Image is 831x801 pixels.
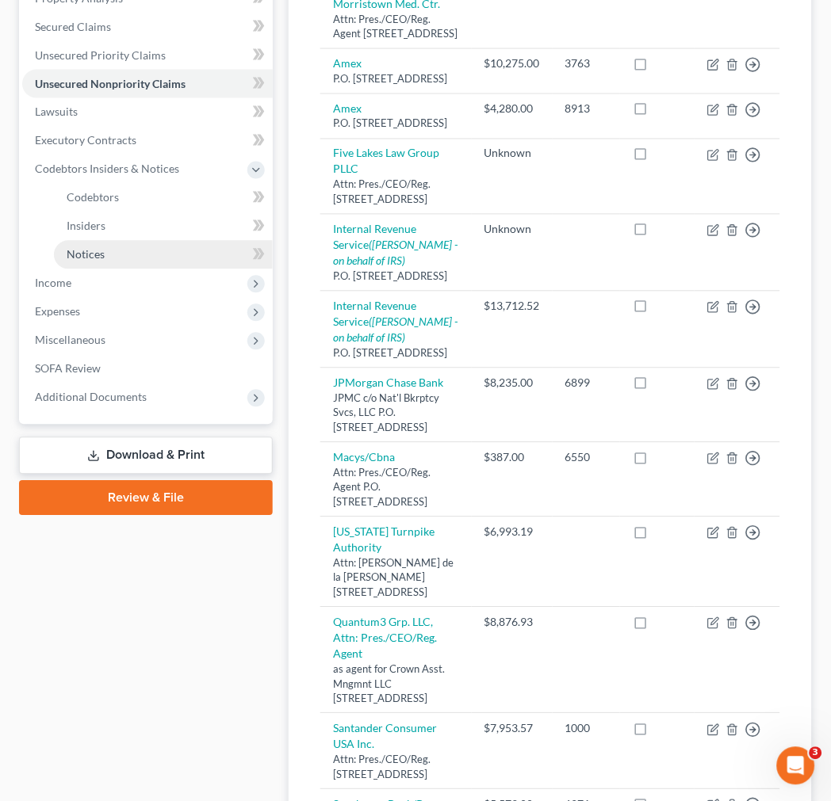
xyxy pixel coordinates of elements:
span: Unsecured Priority Claims [35,48,166,62]
a: Download & Print [19,437,273,475]
a: Lawsuits [22,98,273,127]
a: Insiders [54,212,273,241]
div: 8913 [565,101,608,116]
a: Notices [54,241,273,269]
div: $387.00 [484,450,540,466]
span: Executory Contracts [35,134,136,147]
a: Macys/Cbna [333,451,395,464]
div: Attn: Pres./CEO/Reg. [STREET_ADDRESS] [333,753,459,782]
span: Codebtors Insiders & Notices [35,162,179,176]
a: Executory Contracts [22,127,273,155]
span: Insiders [67,219,105,233]
div: JPMC c/o Nat'l Bkrptcy Svcs, LLC P.O. [STREET_ADDRESS] [333,391,459,436]
iframe: Intercom live chat [777,747,815,785]
a: Secured Claims [22,13,273,41]
div: Attn: Pres./CEO/Reg. Agent P.O. [STREET_ADDRESS] [333,466,459,510]
a: Internal Revenue Service([PERSON_NAME] - on behalf of IRS) [333,299,458,345]
a: Codebtors [54,184,273,212]
a: Amex [333,56,362,70]
div: P.O. [STREET_ADDRESS] [333,346,459,361]
div: as agent for Crown Asst. Mngmnt LLC [STREET_ADDRESS] [333,662,459,707]
div: Unknown [484,146,540,162]
a: Amex [333,101,362,115]
a: Unsecured Priority Claims [22,41,273,70]
div: $10,275.00 [484,55,540,71]
a: Five Lakes Law Group PLLC [333,147,439,176]
span: Income [35,277,71,290]
a: Quantum3 Grp. LLC, Attn: Pres./CEO/Reg. Agent [333,616,437,661]
div: Attn: Pres./CEO/Reg. [STREET_ADDRESS] [333,177,459,207]
div: P.O. [STREET_ADDRESS] [333,116,459,132]
div: 6899 [565,376,608,391]
span: Additional Documents [35,391,147,404]
span: Unsecured Nonpriority Claims [35,77,186,90]
span: Secured Claims [35,20,111,33]
span: Lawsuits [35,105,78,119]
div: 6550 [565,450,608,466]
div: 3763 [565,55,608,71]
div: $8,876.93 [484,615,540,631]
div: $4,280.00 [484,101,540,116]
div: $7,953.57 [484,721,540,737]
div: Attn: [PERSON_NAME] de la [PERSON_NAME] [STREET_ADDRESS] [333,556,459,601]
span: Notices [67,248,105,261]
a: Review & File [19,481,273,516]
span: SOFA Review [35,362,101,376]
i: ([PERSON_NAME] - on behalf of IRS) [333,238,458,268]
i: ([PERSON_NAME] - on behalf of IRS) [333,315,458,345]
span: Expenses [35,305,80,318]
div: Unknown [484,222,540,238]
div: $13,712.52 [484,299,540,315]
div: 1000 [565,721,608,737]
span: Miscellaneous [35,334,105,347]
a: [US_STATE] Turnpike Authority [333,525,435,555]
div: P.O. [STREET_ADDRESS] [333,71,459,86]
div: P.O. [STREET_ADDRESS] [333,269,459,284]
span: 3 [810,747,822,760]
a: Santander Consumer USA Inc. [333,722,437,751]
span: Codebtors [67,191,119,204]
div: $6,993.19 [484,524,540,540]
a: Internal Revenue Service([PERSON_NAME] - on behalf of IRS) [333,223,458,268]
a: Unsecured Nonpriority Claims [22,70,273,98]
div: $8,235.00 [484,376,540,391]
div: Attn: Pres./CEO/Reg. Agent [STREET_ADDRESS] [333,12,459,41]
a: SOFA Review [22,355,273,383]
a: JPMorgan Chase Bank [333,376,443,390]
